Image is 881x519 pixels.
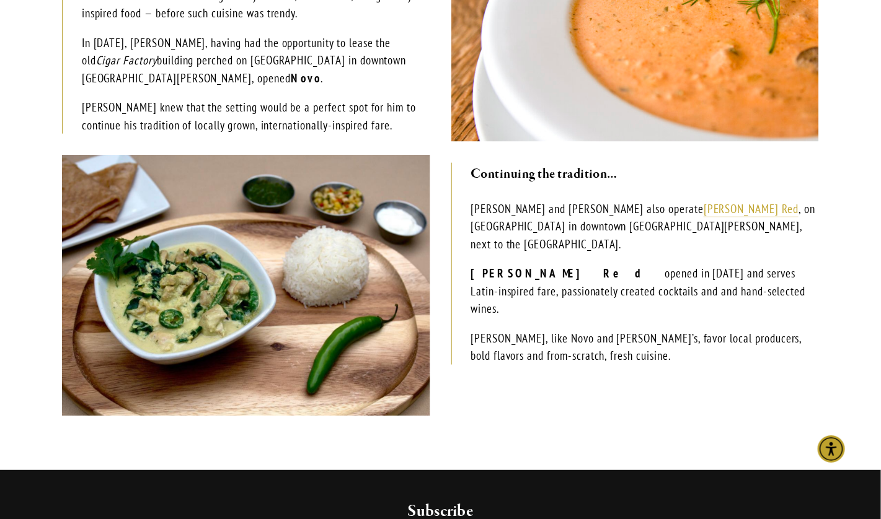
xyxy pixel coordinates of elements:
[471,165,618,183] strong: Continuing the tradition…
[818,435,845,463] div: Accessibility Menu
[471,264,819,318] p: opened in [DATE] and serves Latin-inspired fare, passionately created cocktails and and hand-sele...
[291,71,321,85] strong: Novo
[82,98,430,134] p: [PERSON_NAME] knew that the setting would be a perfect spot for him to continue his tradition of ...
[471,329,819,365] p: [PERSON_NAME], like Novo and [PERSON_NAME]’s, favor local producers, bold flavors and from-scratc...
[82,34,430,87] p: In [DATE], [PERSON_NAME], having had the opportunity to lease the old building perched on [GEOGRA...
[471,200,819,253] p: [PERSON_NAME] and [PERSON_NAME] also operate , on [GEOGRAPHIC_DATA] in downtown [GEOGRAPHIC_DATA]...
[96,53,157,68] em: Cigar Factory
[471,266,665,281] strong: [PERSON_NAME] Red
[704,201,799,217] a: [PERSON_NAME] Red
[62,155,430,416] img: Thai Green Chicken Curry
